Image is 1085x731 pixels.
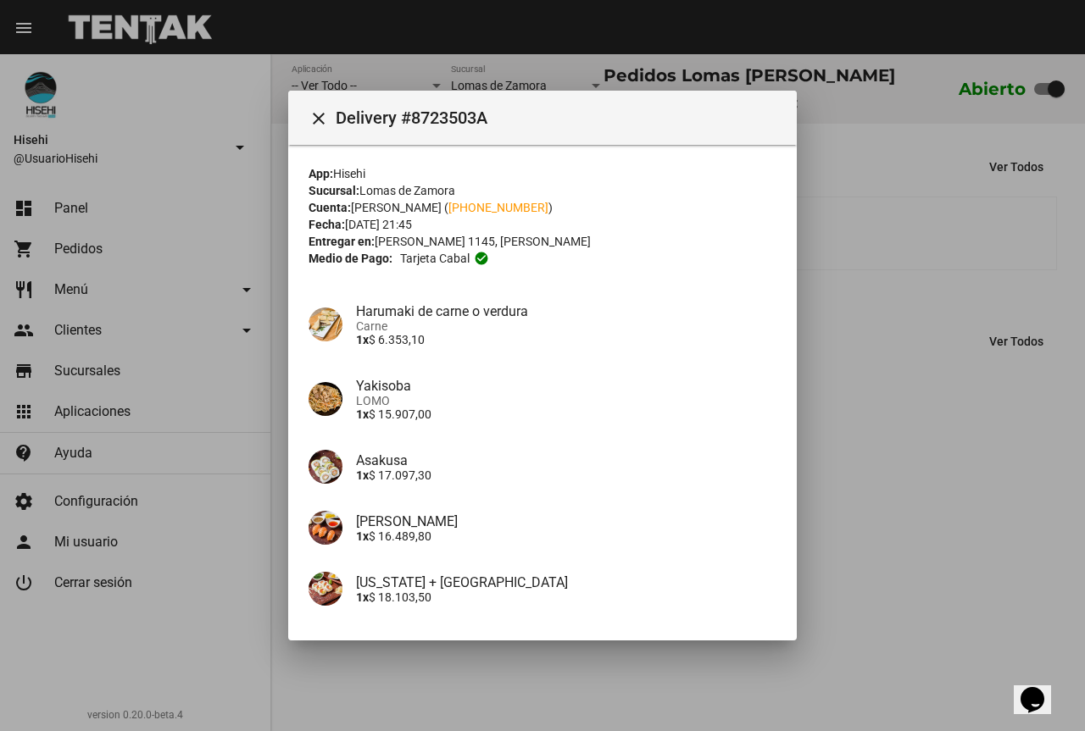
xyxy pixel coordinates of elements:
[356,333,776,346] p: $ 6.353,10
[309,233,776,250] div: [PERSON_NAME] 1145, [PERSON_NAME]
[448,201,548,214] a: [PHONE_NUMBER]
[309,382,342,416] img: 9aa37bc6-176a-4f76-8d4a-2a3718fa7d7e.jpg
[356,394,776,407] span: LOMO
[309,218,345,231] strong: Fecha:
[356,513,776,529] h4: [PERSON_NAME]
[309,307,342,341] img: c7714cbc-9e01-4ac3-9d7b-c083ef2cfd1f.jpg
[309,216,776,233] div: [DATE] 21:45
[356,407,776,421] p: $ 15.907,00
[356,303,776,319] h4: Harumaki de carne o verdura
[356,333,369,346] b: 1x
[309,184,359,197] strong: Sucursal:
[309,250,392,267] strong: Medio de Pago:
[309,182,776,199] div: Lomas de Zamora
[474,251,489,266] mat-icon: check_circle
[356,529,369,543] b: 1x
[309,201,351,214] strong: Cuenta:
[356,378,776,394] h4: Yakisoba
[356,319,776,333] span: Carne
[309,108,329,129] mat-icon: Cerrar
[400,250,470,267] span: Tarjeta cabal
[309,199,776,216] div: [PERSON_NAME] ( )
[356,529,776,543] p: $ 16.489,80
[336,104,783,131] span: Delivery #8723503A
[356,407,369,421] b: 1x
[356,574,776,590] h4: [US_STATE] + [GEOGRAPHIC_DATA]
[1014,663,1068,714] iframe: chat widget
[309,235,375,248] strong: Entregar en:
[356,468,369,482] b: 1x
[356,590,369,604] b: 1x
[356,590,776,604] p: $ 18.103,50
[309,511,342,545] img: a0a240ad-5512-447d-ac38-c8b5aac66495.jpg
[356,468,776,482] p: $ 17.097,30
[302,101,336,135] button: Cerrar
[309,165,776,182] div: Hisehi
[356,452,776,468] h4: Asakusa
[309,572,342,606] img: 870d4bf0-67ed-4171-902c-ed3c29e863da.jpg
[309,450,342,484] img: 67ea32c2-9606-48ee-baee-f725db03b82b.jpg
[309,167,333,180] strong: App:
